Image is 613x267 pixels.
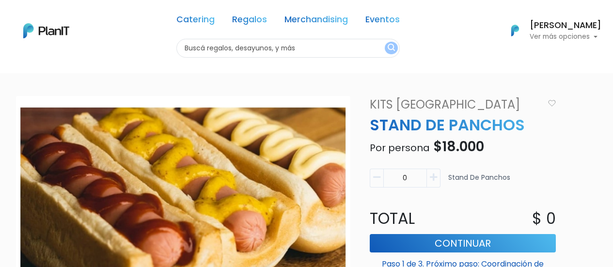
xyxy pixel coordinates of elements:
[433,137,484,156] span: $18.000
[388,44,395,53] img: search_button-432b6d5273f82d61273b3651a40e1bd1b912527efae98b1b7a1b2c0702e16a8d.svg
[364,207,463,230] p: Total
[530,21,601,30] h6: [PERSON_NAME]
[176,16,215,27] a: Catering
[176,39,400,58] input: Buscá regalos, desayunos, y más
[530,33,601,40] p: Ver más opciones
[364,113,562,137] p: STAND DE PANCHOS
[548,100,556,107] img: heart_icon
[364,96,545,113] a: Kits [GEOGRAPHIC_DATA]
[23,23,69,38] img: PlanIt Logo
[504,20,526,41] img: PlanIt Logo
[370,141,430,155] span: Por persona
[284,16,348,27] a: Merchandising
[499,18,601,43] button: PlanIt Logo [PERSON_NAME] Ver más opciones
[365,16,400,27] a: Eventos
[448,173,510,191] p: Stand de panchos
[232,16,267,27] a: Regalos
[370,234,556,252] button: Continuar
[532,207,556,230] p: $ 0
